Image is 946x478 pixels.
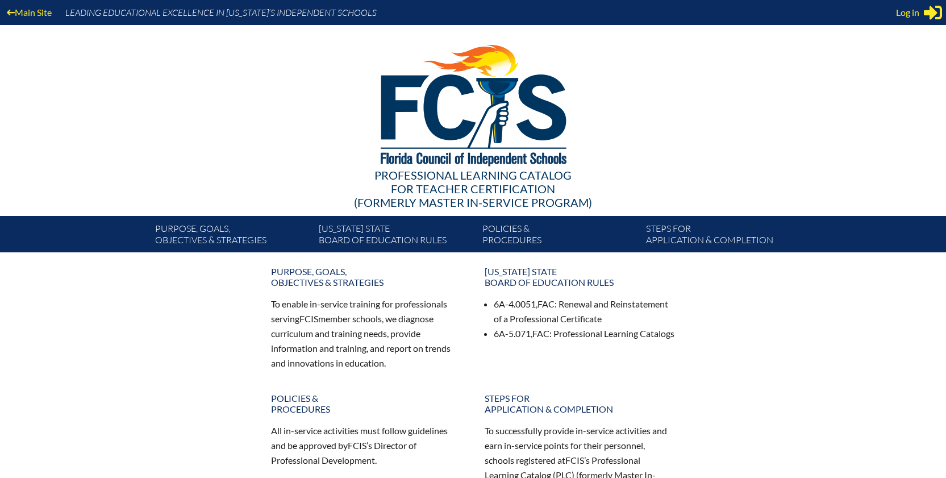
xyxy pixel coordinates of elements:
[314,221,478,252] a: [US_STATE] StateBoard of Education rules
[348,440,366,451] span: FCIS
[537,298,555,309] span: FAC
[299,313,318,324] span: FCIS
[924,3,942,22] svg: Sign in or register
[565,455,584,465] span: FCIS
[271,423,462,468] p: All in-service activities must follow guidelines and be approved by ’s Director of Professional D...
[641,221,805,252] a: Steps forapplication & completion
[896,6,919,19] span: Log in
[2,5,56,20] a: Main Site
[264,261,469,292] a: Purpose, goals,objectives & strategies
[494,297,676,326] li: 6A-4.0051, : Renewal and Reinstatement of a Professional Certificate
[391,182,555,196] span: for Teacher Certification
[271,297,462,370] p: To enable in-service training for professionals serving member schools, we diagnose curriculum an...
[356,25,590,180] img: FCISlogo221.eps
[264,388,469,419] a: Policies &Procedures
[146,168,801,209] div: Professional Learning Catalog (formerly Master In-service Program)
[478,388,682,419] a: Steps forapplication & completion
[494,326,676,341] li: 6A-5.071, : Professional Learning Catalogs
[532,328,549,339] span: FAC
[478,221,641,252] a: Policies &Procedures
[151,221,314,252] a: Purpose, goals,objectives & strategies
[478,261,682,292] a: [US_STATE] StateBoard of Education rules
